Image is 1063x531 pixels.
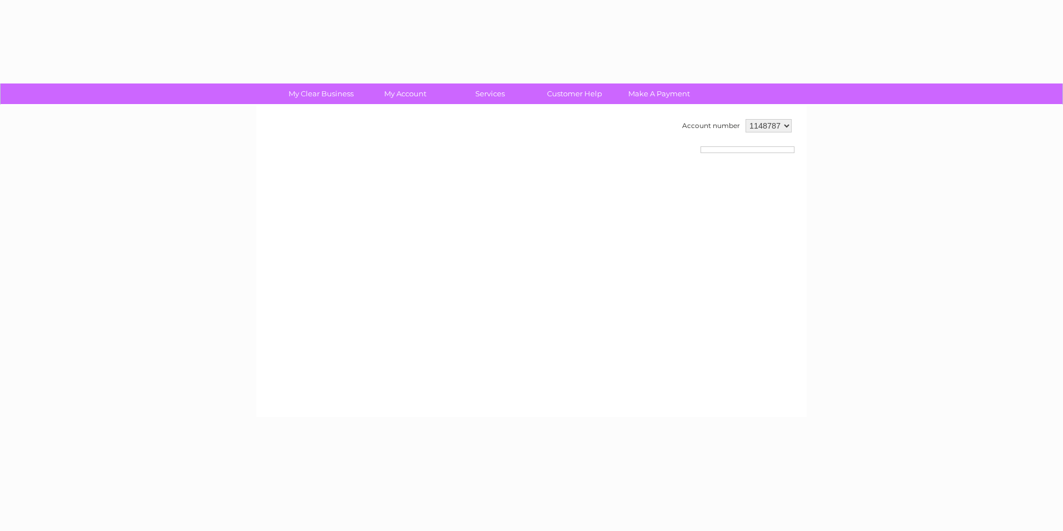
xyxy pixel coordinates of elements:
[529,83,620,104] a: Customer Help
[613,83,705,104] a: Make A Payment
[444,83,536,104] a: Services
[275,83,367,104] a: My Clear Business
[679,116,743,135] td: Account number
[360,83,451,104] a: My Account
